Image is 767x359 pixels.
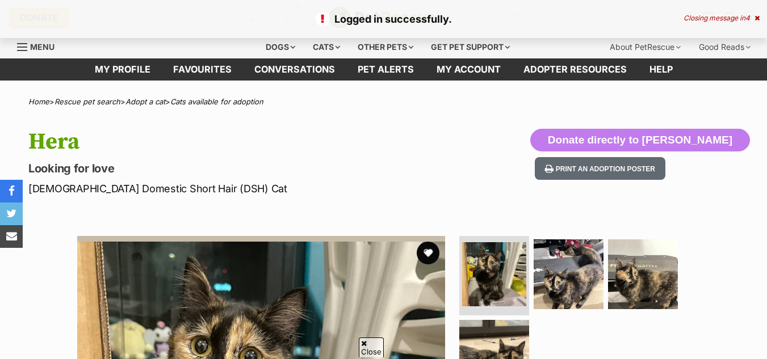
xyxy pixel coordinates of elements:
img: Photo of Hera [462,242,526,306]
a: My profile [83,58,162,81]
span: Close [359,337,384,357]
img: Photo of Hera [608,239,678,309]
a: Help [638,58,684,81]
a: Favourites [162,58,243,81]
a: Adopter resources [512,58,638,81]
a: Pet alerts [346,58,425,81]
a: conversations [243,58,346,81]
div: About PetRescue [602,36,689,58]
button: favourite [417,242,439,264]
a: Cats available for adoption [170,97,263,106]
button: Print an adoption poster [535,157,665,180]
div: Cats [305,36,348,58]
a: Home [28,97,49,106]
a: My account [425,58,512,81]
div: Other pets [350,36,421,58]
span: 4 [745,14,750,22]
a: Rescue pet search [55,97,120,106]
div: Get pet support [423,36,518,58]
div: Dogs [258,36,303,58]
img: Photo of Hera [534,239,603,309]
button: Donate directly to [PERSON_NAME] [530,129,750,151]
h1: Hera [28,129,468,155]
a: Menu [17,36,62,56]
a: Adopt a cat [125,97,165,106]
p: [DEMOGRAPHIC_DATA] Domestic Short Hair (DSH) Cat [28,181,468,196]
div: Closing message in [684,14,760,22]
div: Good Reads [691,36,758,58]
p: Looking for love [28,161,468,176]
span: Menu [30,42,55,52]
p: Logged in successfully. [11,11,756,27]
